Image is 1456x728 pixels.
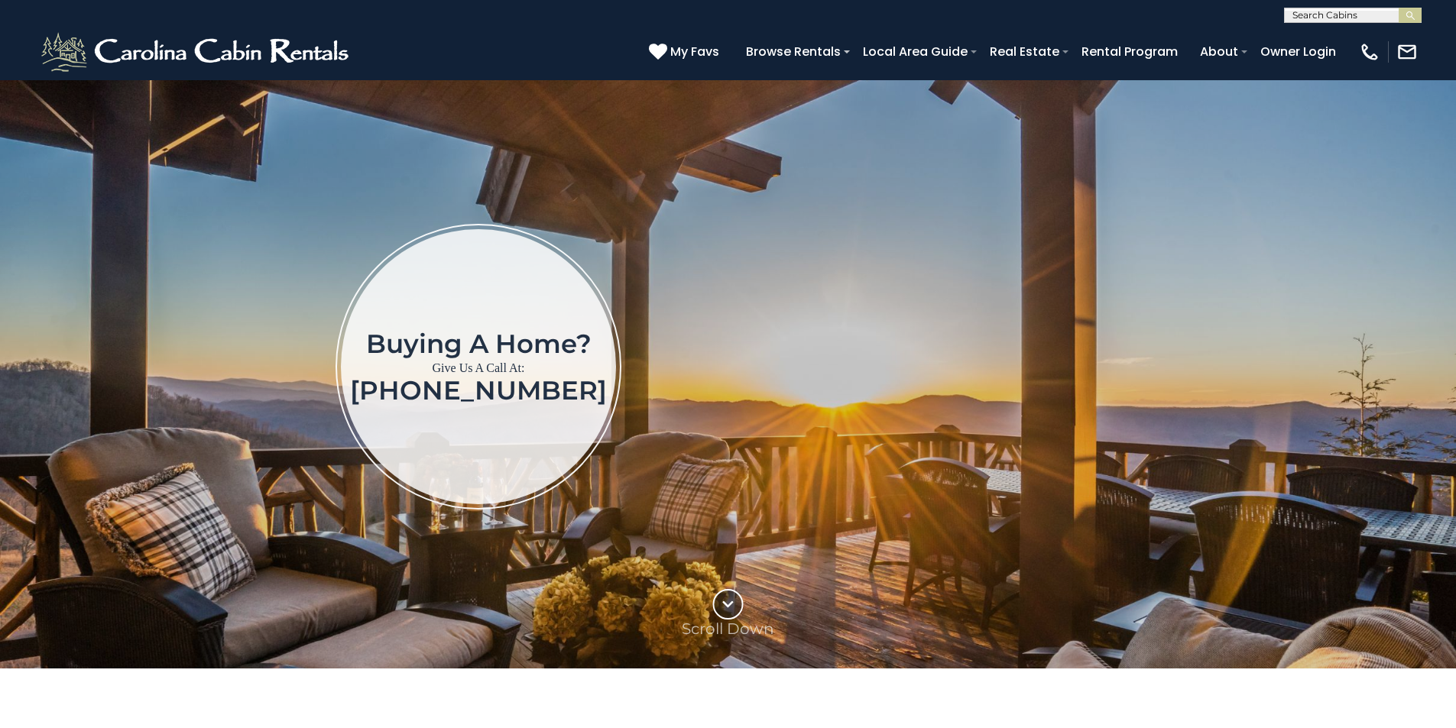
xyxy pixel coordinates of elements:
p: Scroll Down [682,620,774,638]
a: About [1192,38,1246,65]
h1: Buying a home? [350,330,607,358]
a: My Favs [649,42,723,62]
img: mail-regular-white.png [1396,41,1418,63]
p: Give Us A Call At: [350,358,607,379]
a: Owner Login [1253,38,1344,65]
iframe: New Contact Form [867,160,1367,572]
img: White-1-2.png [38,29,355,75]
a: Rental Program [1074,38,1185,65]
a: Browse Rentals [738,38,848,65]
span: My Favs [670,42,719,61]
a: [PHONE_NUMBER] [350,374,607,406]
a: Real Estate [982,38,1067,65]
img: phone-regular-white.png [1359,41,1380,63]
a: Local Area Guide [855,38,975,65]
